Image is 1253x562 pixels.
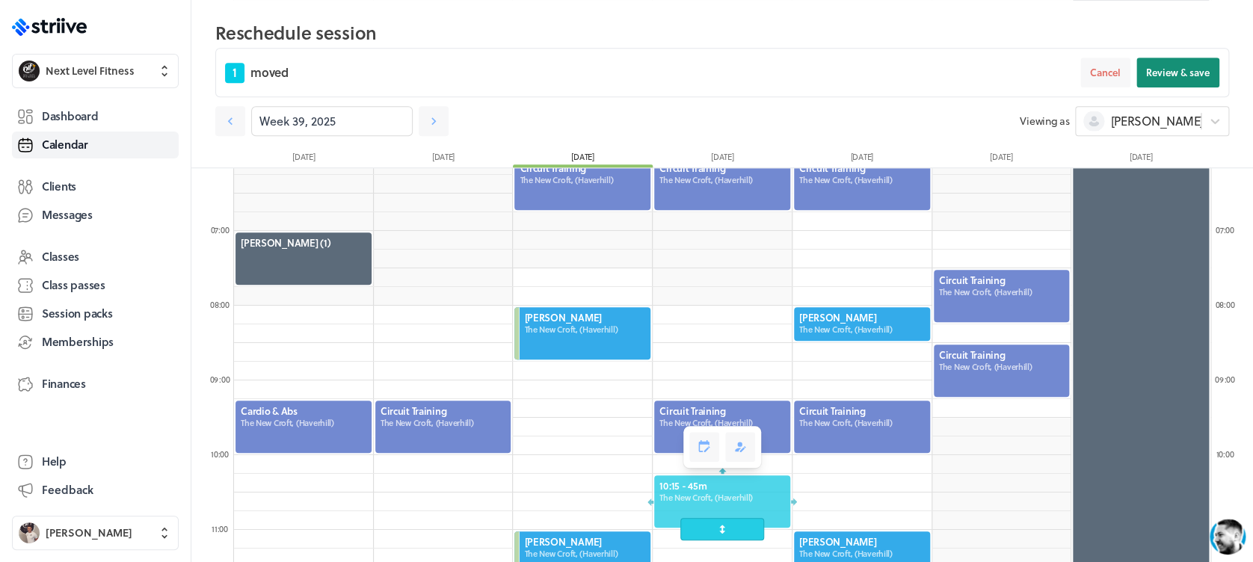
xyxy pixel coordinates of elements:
a: Memberships [12,329,179,356]
span: The New Croft, (Haverhill) [520,174,645,186]
a: Finances [12,371,179,398]
span: Circuit Training [520,161,645,175]
span: :00 [218,448,229,460]
div: 11 [205,523,235,534]
img: US [45,10,72,37]
h2: Reschedule session [215,18,1229,48]
a: Messages [12,202,179,229]
span: The New Croft, (Haverhill) [659,174,785,186]
a: Classes [12,244,179,271]
span: 1 [225,63,244,83]
span: The New Croft, (Haverhill) [241,417,366,429]
span: Finances [42,376,86,392]
span: Class passes [42,277,105,293]
iframe: gist-messenger-bubble-iframe [1210,519,1246,555]
span: The New Croft, (Haverhill) [659,417,785,429]
span: The New Croft, (Haverhill) [524,324,645,336]
div: 09 [1210,374,1240,385]
span: Circuit Training [381,404,506,418]
div: [DATE] [374,151,514,167]
span: [PERSON_NAME] [524,535,645,549]
button: Ben Robinson[PERSON_NAME] [12,516,179,550]
div: 08 [1210,299,1240,310]
button: Feedback [12,477,179,504]
span: Circuit Training [799,161,925,175]
a: Help [12,448,179,475]
span: Circuit Training [659,161,785,175]
div: [DATE] [653,151,792,167]
span: Circuit Training [799,404,925,418]
span: :00 [1223,223,1234,236]
span: :00 [219,298,230,311]
span: Feedback [42,482,93,498]
div: [DATE] [792,151,932,167]
span: Circuit Training [939,274,1065,287]
div: 10 [1210,448,1240,460]
div: [DATE] [513,151,653,167]
span: moved [250,64,289,81]
a: Calendar [12,132,179,158]
input: YYYY-M-D [251,106,413,136]
button: Cancel [1080,58,1130,87]
span: Calendar [42,137,88,152]
button: Review & save [1136,58,1219,87]
div: 08 [205,299,235,310]
span: Messages [42,207,93,223]
span: The New Croft, (Haverhill) [939,361,1065,373]
span: [PERSON_NAME] [799,535,925,549]
span: The New Croft, (Haverhill) [939,286,1065,298]
span: :00 [219,373,230,386]
span: Dashboard [42,108,98,124]
div: US[PERSON_NAME]Typically replies in a few minutes [45,9,280,40]
span: Session packs [42,306,112,321]
span: [PERSON_NAME] (1) [241,236,366,250]
a: Dashboard [12,103,179,130]
div: [PERSON_NAME] [83,9,214,25]
div: 07 [205,224,235,235]
span: [PERSON_NAME] [524,311,645,324]
span: Cancel [1090,66,1121,79]
span: The New Croft, (Haverhill) [524,548,645,560]
span: Help [42,454,67,469]
span: Viewing as [1020,114,1069,129]
span: Circuit Training [939,348,1065,362]
div: 09 [205,374,235,385]
img: Ben Robinson [19,522,40,543]
span: :00 [1224,298,1234,311]
div: 10 [205,448,235,460]
span: Classes [42,249,79,265]
span: The New Croft, (Haverhill) [799,174,925,186]
span: Circuit Training [659,404,785,418]
span: Next Level Fitness [46,64,135,78]
div: [DATE] [932,151,1071,167]
div: [DATE] [234,151,374,167]
span: :00 [218,522,228,535]
a: Session packs [12,300,179,327]
span: The New Croft, (Haverhill) [799,548,925,560]
button: />GIF [227,447,259,489]
span: :00 [1223,448,1234,460]
span: The New Croft, (Haverhill) [799,324,925,336]
span: [PERSON_NAME] [1110,113,1203,129]
g: /> [233,460,253,473]
tspan: GIF [238,463,250,471]
a: Clients [12,173,179,200]
a: Class passes [12,272,179,299]
span: :00 [1224,373,1234,386]
span: Memberships [42,334,114,350]
span: The New Croft, (Haverhill) [381,417,506,429]
span: [PERSON_NAME] [799,311,925,324]
span: [PERSON_NAME] [46,525,132,540]
button: Next Level FitnessNext Level Fitness [12,54,179,88]
span: Review & save [1146,66,1210,79]
span: The New Croft, (Haverhill) [799,417,925,429]
span: Cardio & Abs [241,404,366,418]
div: 07 [1210,224,1240,235]
div: [DATE] [1071,151,1210,167]
img: Next Level Fitness [19,61,40,81]
span: Clients [42,179,76,194]
span: :00 [218,223,229,236]
div: Typically replies in a few minutes [83,28,214,37]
